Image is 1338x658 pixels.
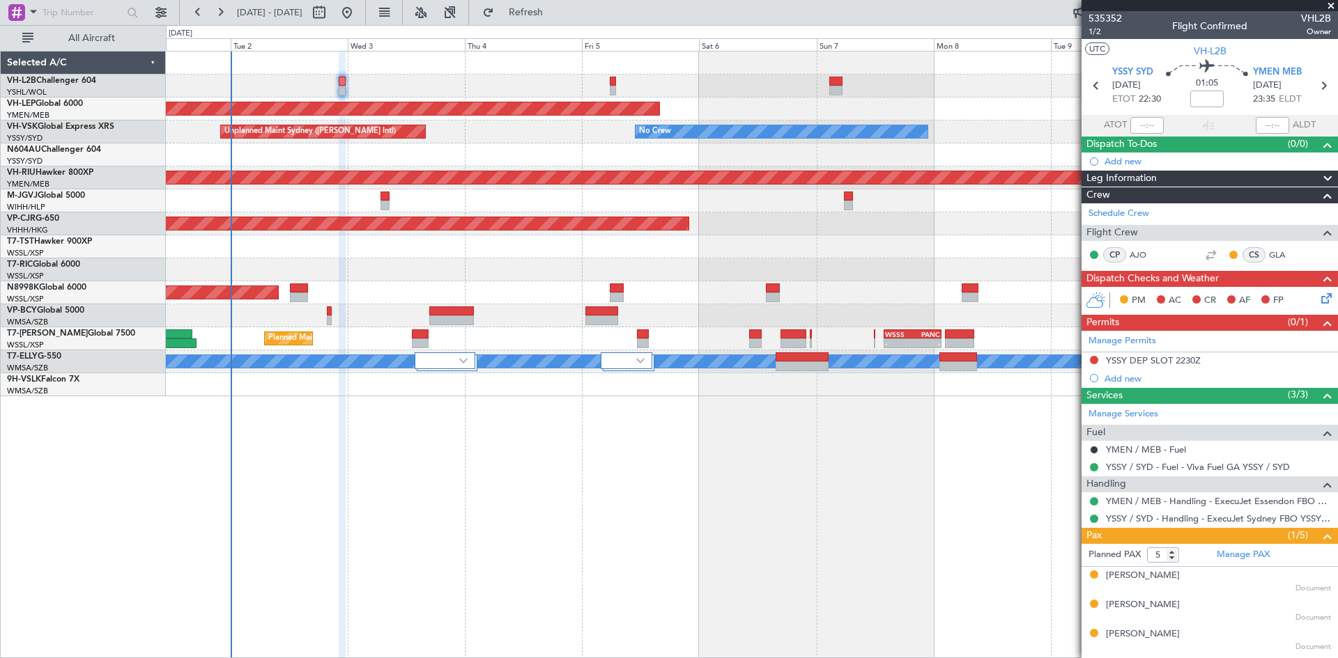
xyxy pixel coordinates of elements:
[1253,79,1282,93] span: [DATE]
[268,328,406,349] div: Planned Maint Dubai (Al Maktoum Intl)
[1106,461,1290,473] a: YSSY / SYD - Fuel - Viva Fuel GA YSSY / SYD
[1172,19,1247,33] div: Flight Confirmed
[7,260,33,269] span: T7-RIC
[1295,612,1331,624] span: Document
[7,306,84,315] a: VP-BCYGlobal 5000
[1103,247,1126,263] div: CP
[7,352,61,361] a: T7-ELLYG-550
[7,169,36,177] span: VH-RIU
[7,363,48,373] a: WMSA/SZB
[1194,44,1226,58] span: VH-L2B
[1217,548,1270,562] a: Manage PAX
[7,123,114,131] a: VH-VSKGlobal Express XRS
[1086,271,1219,287] span: Dispatch Checks and Weather
[1086,315,1119,331] span: Permits
[1086,425,1105,441] span: Fuel
[1085,42,1109,55] button: UTC
[7,317,48,327] a: WMSA/SZB
[1139,93,1161,107] span: 22:30
[1243,247,1266,263] div: CS
[7,352,38,361] span: T7-ELLY
[7,248,44,258] a: WSSL/XSP
[15,27,151,49] button: All Aircraft
[7,146,41,154] span: N604AU
[1112,93,1135,107] span: ETOT
[1295,641,1331,653] span: Document
[885,339,913,347] div: -
[7,237,92,246] a: T7-TSTHawker 900XP
[7,294,44,304] a: WSSL/XSP
[1104,118,1127,132] span: ATOT
[1288,315,1308,329] span: (0/1)
[1086,187,1110,203] span: Crew
[459,358,468,363] img: arrow-gray.svg
[1130,249,1161,261] a: AJO
[1089,207,1149,221] a: Schedule Crew
[7,283,86,292] a: N8998KGlobal 6000
[114,38,231,51] div: Mon 1
[1269,249,1300,261] a: GLA
[1105,373,1331,384] div: Add new
[7,123,38,131] span: VH-VSK
[1051,38,1168,51] div: Tue 9
[7,283,39,292] span: N8998K
[465,38,582,51] div: Thu 4
[1112,79,1141,93] span: [DATE]
[7,214,59,223] a: VP-CJRG-650
[934,38,1051,51] div: Mon 8
[1288,387,1308,402] span: (3/3)
[7,329,88,338] span: T7-[PERSON_NAME]
[1086,136,1157,152] span: Dispatch To-Dos
[1086,388,1123,404] span: Services
[1089,407,1158,421] a: Manage Services
[1169,294,1181,308] span: AC
[582,38,699,51] div: Fri 5
[169,28,192,40] div: [DATE]
[7,191,85,200] a: M-JGVJGlobal 5000
[1106,627,1180,641] div: [PERSON_NAME]
[1279,93,1301,107] span: ELDT
[1301,11,1331,26] span: VHL2B
[7,386,48,396] a: WMSA/SZB
[497,8,555,17] span: Refresh
[231,38,348,51] div: Tue 2
[7,225,48,235] a: VHHH/HKG
[1301,26,1331,38] span: Owner
[1086,476,1126,492] span: Handling
[7,237,34,246] span: T7-TST
[1253,93,1275,107] span: 23:35
[1239,294,1250,308] span: AF
[7,340,44,350] a: WSSL/XSP
[912,330,940,338] div: PANC
[7,77,96,85] a: VH-L2BChallenger 604
[7,329,135,338] a: T7-[PERSON_NAME]Global 7500
[7,156,43,166] a: YSSY/SYD
[912,339,940,347] div: -
[224,121,396,142] div: Unplanned Maint Sydney ([PERSON_NAME] Intl)
[1106,598,1180,612] div: [PERSON_NAME]
[43,2,123,23] input: Trip Number
[7,260,80,269] a: T7-RICGlobal 6000
[1132,294,1146,308] span: PM
[1106,512,1331,524] a: YSSY / SYD - Handling - ExecuJet Sydney FBO YSSY / SYD
[1089,26,1122,38] span: 1/2
[885,330,913,338] div: WSSS
[1273,294,1284,308] span: FP
[7,87,47,97] a: YSHL/WOL
[1295,583,1331,595] span: Document
[1106,354,1201,366] div: YSSY DEP SLOT 2230Z
[7,179,49,189] a: YMEN/MEB
[7,133,43,143] a: YSSY/SYD
[1106,569,1180,583] div: [PERSON_NAME]
[7,191,38,200] span: M-JGVJ
[1288,136,1308,151] span: (0/0)
[1106,444,1186,455] a: YMEN / MEB - Fuel
[7,271,44,281] a: WSSL/XSP
[1288,528,1308,542] span: (1/5)
[1130,117,1164,134] input: --:--
[817,38,934,51] div: Sun 7
[237,6,302,19] span: [DATE] - [DATE]
[1106,495,1331,507] a: YMEN / MEB - Handling - ExecuJet Essendon FBO YMEN / MEB
[1105,155,1331,167] div: Add new
[1196,77,1218,91] span: 01:05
